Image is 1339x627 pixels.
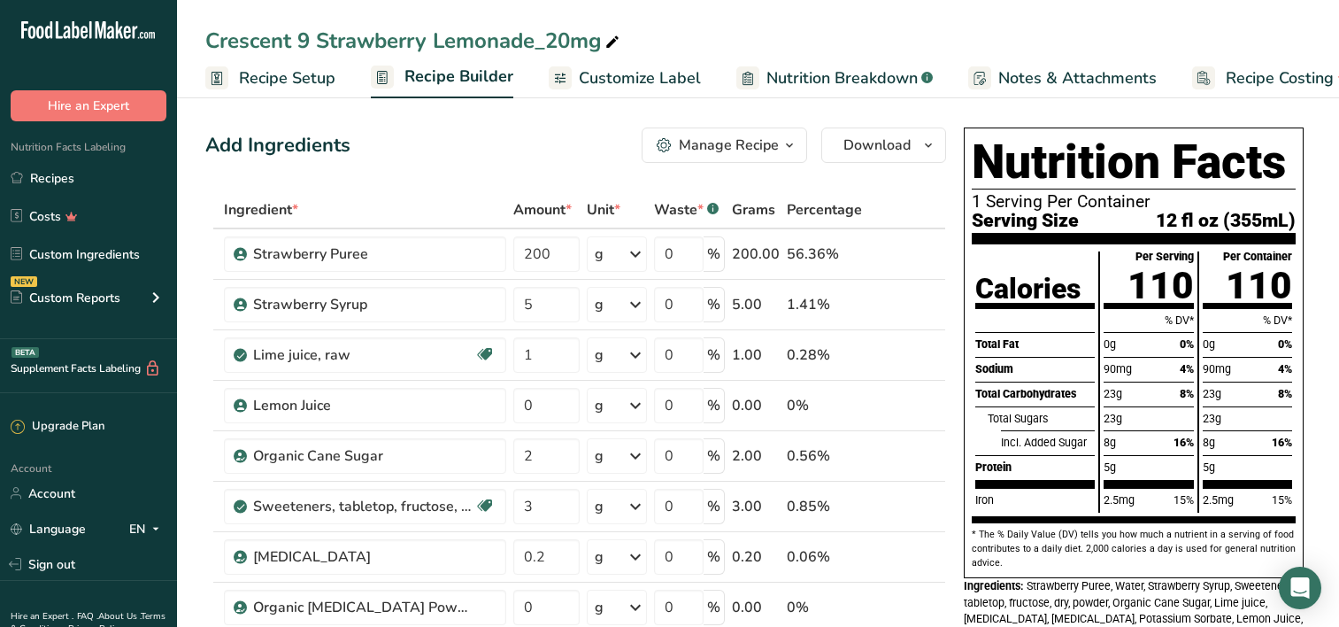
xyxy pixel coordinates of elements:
span: 2.5mg [1203,493,1234,507]
div: EN [129,518,166,539]
div: Manage Recipe [679,135,779,156]
div: Protein [975,455,1095,480]
div: % DV* [1104,308,1193,333]
div: % DV* [1203,308,1292,333]
div: 0% [787,597,862,618]
span: 16% [1174,436,1194,449]
span: 23g [1203,387,1221,400]
span: Recipe Setup [239,66,335,90]
div: g [595,244,604,265]
div: Organic Cane Sugar [253,445,474,467]
span: Ingredient [224,199,298,221]
div: g [595,496,604,517]
div: Total Sugars [988,406,1095,431]
a: Language [11,514,86,545]
div: 3.00 [732,496,780,517]
button: Download [821,128,946,163]
span: Customize Label [579,66,701,90]
span: 4% [1278,362,1292,375]
div: g [595,294,604,315]
span: Download [843,135,911,156]
div: Upgrade Plan [11,418,104,436]
span: 0% [1180,337,1194,351]
div: Lemon Juice [253,395,474,416]
div: 1.41% [787,294,862,315]
div: Calories [975,275,1081,303]
span: 8% [1278,387,1292,400]
span: Percentage [787,199,862,221]
span: 110 [1226,264,1292,307]
span: Notes & Attachments [998,66,1157,90]
span: 0% [1278,337,1292,351]
div: 0.00 [732,395,780,416]
span: 15% [1174,493,1194,507]
div: Open Intercom Messenger [1279,567,1321,609]
span: 5g [1104,461,1116,474]
span: 16% [1272,436,1292,449]
div: BETA [12,347,39,358]
h1: Nutrition Facts [972,135,1296,190]
span: 12 fl oz (355mL) [1156,211,1296,229]
span: 2.5mg [1104,493,1135,507]
span: 8g [1104,436,1116,449]
p: * The % Daily Value (DV) tells you how much a nutrient in a serving of food contributes to a dail... [972,528,1296,570]
div: Waste [654,199,719,221]
div: g [595,597,604,618]
div: Custom Reports [11,289,120,307]
div: Add Ingredients [205,131,350,160]
a: Notes & Attachments [968,58,1157,98]
div: Organic [MEDICAL_DATA] Powder [253,597,474,618]
span: Ingredients: [964,579,1024,592]
span: Nutrition Breakdown [766,66,918,90]
span: 90mg [1203,362,1231,375]
div: 0.20 [732,546,780,568]
span: Recipe Builder [404,65,513,89]
span: Unit [587,199,620,221]
div: 0.00 [732,597,780,618]
div: 0% [787,395,862,416]
div: g [595,546,604,568]
span: Grams [732,199,775,221]
a: Nutrition Breakdown [736,58,933,98]
div: Strawberry Puree [253,244,474,265]
div: g [595,395,604,416]
div: 5.00 [732,294,780,315]
div: Strawberry Syrup [253,294,474,315]
span: Amount [513,199,572,221]
a: Recipe Setup [205,58,335,98]
div: 0.28% [787,344,862,366]
a: About Us . [98,610,141,623]
div: Crescent 9 Strawberry Lemonade_20mg [205,25,623,57]
span: 23g [1203,412,1221,425]
div: 1.00 [732,344,780,366]
span: 0g [1203,337,1215,351]
div: NEW [11,276,37,287]
div: Incl. Added Sugar [1001,430,1095,455]
div: Per Container [1223,252,1292,263]
a: FAQ . [77,610,98,623]
p: 1 Serving Per Container [972,193,1296,211]
div: Iron [975,488,1095,513]
span: 90mg [1104,362,1132,375]
a: Hire an Expert . [11,610,73,623]
button: Manage Recipe [642,128,807,163]
div: 56.36% [787,244,862,265]
span: 5g [1203,461,1215,474]
span: Serving Size [972,211,1079,229]
div: 2.00 [732,445,780,467]
div: 0.85% [787,496,862,517]
span: 15% [1272,493,1292,507]
a: Recipe Builder [371,57,513,99]
div: Sweeteners, tabletop, fructose, dry, powder [253,496,474,517]
span: 8% [1180,387,1194,400]
div: [MEDICAL_DATA] [253,546,474,568]
div: g [595,344,604,366]
span: 110 [1127,264,1194,307]
div: Per Serving [1135,252,1194,263]
div: Lime juice, raw [253,344,474,366]
span: 4% [1180,362,1194,375]
a: Customize Label [549,58,701,98]
div: 0.56% [787,445,862,467]
div: Total Carbohydrates [975,382,1095,406]
div: g [595,445,604,467]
